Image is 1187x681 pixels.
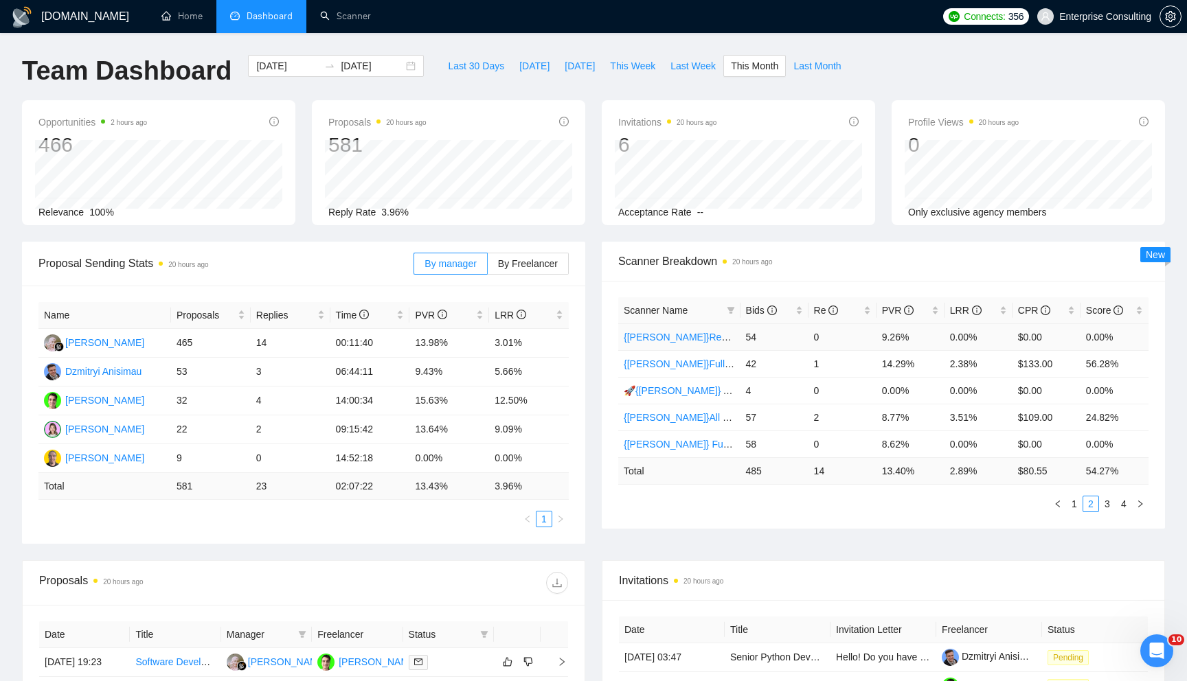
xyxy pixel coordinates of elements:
[251,473,330,500] td: 23
[942,649,959,666] img: c1SluQ61fFyZgmuMNEkEJ8OllgN6w6DPDYG-AMUMz95-O5ImFDs13Z-nqGwPsS1CSv
[328,207,376,218] span: Reply Rate
[230,11,240,21] span: dashboard
[1160,11,1182,22] a: setting
[1067,496,1082,511] a: 1
[330,386,410,415] td: 14:00:34
[38,302,171,329] th: Name
[251,415,330,444] td: 2
[414,658,422,666] span: mail
[741,404,809,430] td: 57
[1113,305,1123,315] span: info-circle
[1081,404,1149,430] td: 24.82%
[849,117,859,126] span: info-circle
[409,415,489,444] td: 13.64%
[1132,496,1149,512] button: right
[1083,496,1099,512] li: 2
[1099,496,1116,512] li: 3
[65,450,144,465] div: [PERSON_NAME]
[945,457,1013,484] td: 2.89 %
[489,415,569,444] td: 9.09%
[330,415,410,444] td: 09:15:42
[359,310,369,319] span: info-circle
[1146,249,1165,260] span: New
[565,58,595,73] span: [DATE]
[247,10,293,22] span: Dashboard
[523,656,533,667] span: dislike
[1081,377,1149,404] td: 0.00%
[519,511,536,527] li: Previous Page
[767,305,777,315] span: info-circle
[341,58,403,73] input: End date
[619,616,725,643] th: Date
[489,386,569,415] td: 12.50%
[556,515,565,523] span: right
[103,578,143,586] time: 20 hours ago
[979,119,1019,126] time: 20 hours ago
[1013,323,1081,350] td: $0.00
[683,577,723,585] time: 20 hours ago
[44,394,144,405] a: IS[PERSON_NAME]
[11,6,33,28] img: logo
[39,572,304,594] div: Proposals
[256,58,319,73] input: Start date
[741,323,809,350] td: 54
[786,55,848,77] button: Last Month
[546,572,568,594] button: download
[336,310,369,321] span: Time
[440,55,512,77] button: Last 30 Days
[381,207,409,218] span: 3.96%
[221,621,312,648] th: Manager
[559,117,569,126] span: info-circle
[725,616,830,643] th: Title
[448,58,504,73] span: Last 30 Days
[489,444,569,473] td: 0.00%
[1013,457,1081,484] td: $ 80.55
[809,377,877,404] td: 0
[409,358,489,386] td: 9.43%
[1083,496,1098,511] a: 2
[945,323,1013,350] td: 0.00%
[503,656,512,667] span: like
[330,358,410,386] td: 06:44:11
[552,511,569,527] button: right
[519,511,536,527] button: left
[904,305,914,315] span: info-circle
[409,386,489,415] td: 15.63%
[44,421,61,438] img: EB
[877,430,945,457] td: 8.62%
[251,358,330,386] td: 3
[409,627,475,642] span: Status
[130,621,221,648] th: Title
[177,308,235,323] span: Proposals
[1054,500,1062,508] span: left
[725,643,830,672] td: Senior Python Developer - Complete Instagram Automation Platform (85% Done)
[251,444,330,473] td: 0
[677,119,716,126] time: 20 hours ago
[624,358,894,369] a: {[PERSON_NAME]}Full-stack devs WW (<1 month) - pain point
[409,329,489,358] td: 13.98%
[44,334,61,351] img: RH
[546,657,567,667] span: right
[317,656,418,667] a: IS[PERSON_NAME]
[168,261,208,268] time: 20 hours ago
[65,393,144,408] div: [PERSON_NAME]
[950,305,982,316] span: LRR
[557,55,602,77] button: [DATE]
[1160,5,1182,27] button: setting
[54,342,64,351] img: gigradar-bm.png
[809,323,877,350] td: 0
[489,329,569,358] td: 3.01%
[44,336,144,347] a: RH[PERSON_NAME]
[1140,634,1173,667] iframe: Intercom live chat
[908,114,1019,130] span: Profile Views
[536,511,552,527] a: 1
[489,358,569,386] td: 5.66%
[1048,650,1089,665] span: Pending
[1008,9,1024,24] span: 356
[248,654,327,669] div: [PERSON_NAME]
[65,335,144,350] div: [PERSON_NAME]
[1168,634,1184,645] span: 10
[1081,323,1149,350] td: 0.00%
[1081,430,1149,457] td: 0.00%
[624,332,902,343] a: {[PERSON_NAME]}React/Next.js/Node.js (Long-term, All Niches)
